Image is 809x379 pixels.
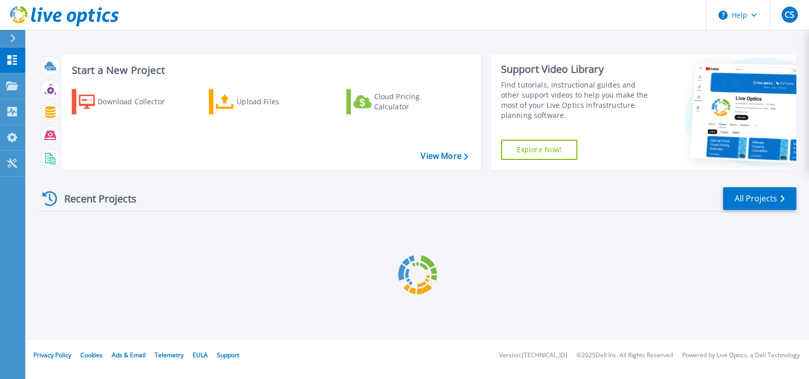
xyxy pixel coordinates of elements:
div: Find tutorials, instructional guides and other support videos to help you make the most of your L... [501,80,655,120]
li: © 2025 Dell Inc. All Rights Reserved [576,352,673,359]
span: CS [785,11,794,19]
div: Recent Projects [39,186,150,211]
a: Support [217,351,239,359]
a: Explore Now! [501,140,578,160]
a: View More [421,151,468,161]
div: Download Collector [98,92,178,112]
a: Download Collector [72,89,185,114]
a: All Projects [723,187,796,210]
li: Version: [TECHNICAL_ID] [499,352,567,359]
div: Support Video Library [501,63,655,76]
li: Powered by Live Optics, a Dell Technology [682,352,800,359]
a: Cookies [80,351,103,359]
a: Ads & Email [112,351,146,359]
h3: Start a New Project [72,65,468,76]
a: Privacy Policy [33,351,71,359]
a: Cloud Pricing Calculator [346,89,459,114]
a: Telemetry [155,351,184,359]
a: Upload Files [209,89,322,114]
div: Upload Files [237,92,318,112]
a: EULA [193,351,208,359]
div: Cloud Pricing Calculator [374,92,455,112]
